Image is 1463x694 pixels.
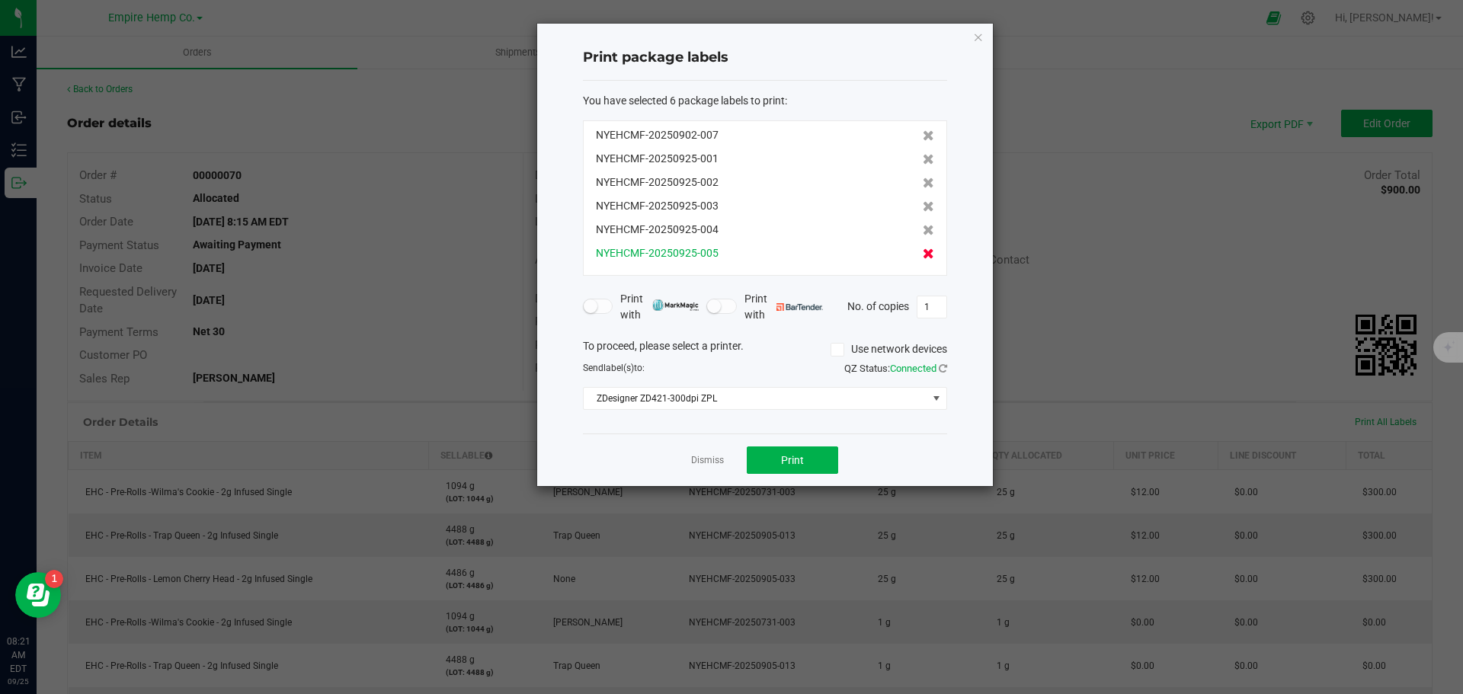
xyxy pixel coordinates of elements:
span: ZDesigner ZD421-300dpi ZPL [584,388,927,409]
h4: Print package labels [583,48,947,68]
span: NYEHCMF-20250902-007 [596,127,719,143]
span: You have selected 6 package labels to print [583,94,785,107]
span: NYEHCMF-20250925-004 [596,222,719,238]
img: mark_magic_cybra.png [652,299,699,311]
span: Print with [744,291,823,323]
span: No. of copies [847,299,909,312]
button: Print [747,446,838,474]
span: Print [781,454,804,466]
span: NYEHCMF-20250925-002 [596,174,719,190]
div: To proceed, please select a printer. [571,338,959,361]
div: : [583,93,947,109]
span: Connected [890,363,936,374]
span: NYEHCMF-20250925-001 [596,151,719,167]
span: NYEHCMF-20250925-003 [596,198,719,214]
a: Dismiss [691,454,724,467]
iframe: Resource center unread badge [45,570,63,588]
span: Print with [620,291,699,323]
span: Send to: [583,363,645,373]
iframe: Resource center [15,572,61,618]
span: NYEHCMF-20250925-005 [596,245,719,261]
img: bartender.png [776,303,823,311]
label: Use network devices [831,341,947,357]
span: QZ Status: [844,363,947,374]
span: label(s) [603,363,634,373]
